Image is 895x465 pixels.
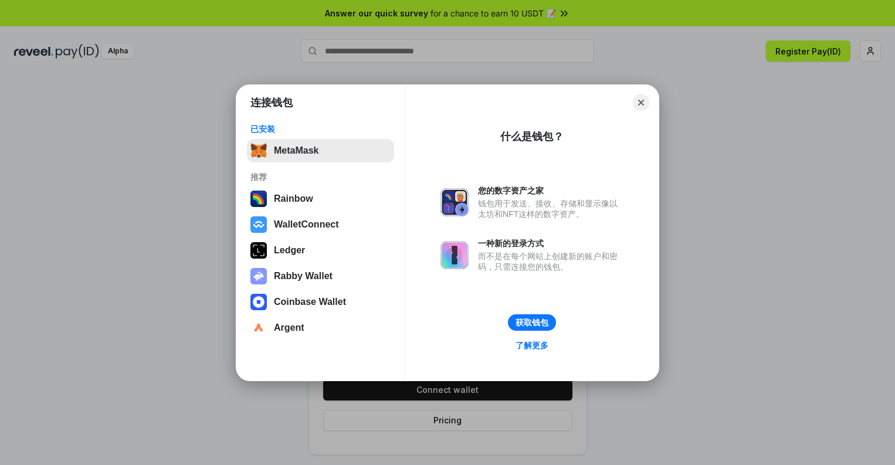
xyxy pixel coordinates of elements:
img: svg+xml,%3Csvg%20xmlns%3D%22http%3A%2F%2Fwww.w3.org%2F2000%2Fsvg%22%20fill%3D%22none%22%20viewBox... [440,241,469,269]
div: 钱包用于发送、接收、存储和显示像以太坊和NFT这样的数字资产。 [478,198,623,219]
button: MetaMask [247,139,394,162]
div: Coinbase Wallet [274,297,346,307]
button: 获取钱包 [508,314,556,331]
img: svg+xml,%3Csvg%20width%3D%22120%22%20height%3D%22120%22%20viewBox%3D%220%200%20120%20120%22%20fil... [250,191,267,207]
button: Close [633,94,649,111]
div: 已安装 [250,124,391,134]
button: Rabby Wallet [247,264,394,288]
img: svg+xml,%3Csvg%20xmlns%3D%22http%3A%2F%2Fwww.w3.org%2F2000%2Fsvg%22%20fill%3D%22none%22%20viewBox... [440,188,469,216]
div: Argent [274,323,304,333]
img: svg+xml,%3Csvg%20xmlns%3D%22http%3A%2F%2Fwww.w3.org%2F2000%2Fsvg%22%20width%3D%2228%22%20height%3... [250,242,267,259]
div: Rabby Wallet [274,271,333,281]
div: 而不是在每个网站上创建新的账户和密码，只需连接您的钱包。 [478,251,623,272]
div: MetaMask [274,145,318,156]
div: 什么是钱包？ [500,130,564,144]
h1: 连接钱包 [250,96,293,110]
div: Rainbow [274,194,313,204]
div: Ledger [274,245,305,256]
div: 获取钱包 [516,317,548,328]
div: 推荐 [250,172,391,182]
button: WalletConnect [247,213,394,236]
img: svg+xml,%3Csvg%20width%3D%2228%22%20height%3D%2228%22%20viewBox%3D%220%200%2028%2028%22%20fill%3D... [250,294,267,310]
div: 一种新的登录方式 [478,238,623,249]
a: 了解更多 [508,338,555,353]
button: Argent [247,316,394,340]
div: WalletConnect [274,219,339,230]
button: Coinbase Wallet [247,290,394,314]
img: svg+xml,%3Csvg%20width%3D%2228%22%20height%3D%2228%22%20viewBox%3D%220%200%2028%2028%22%20fill%3D... [250,216,267,233]
button: Rainbow [247,187,394,211]
img: svg+xml,%3Csvg%20width%3D%2228%22%20height%3D%2228%22%20viewBox%3D%220%200%2028%2028%22%20fill%3D... [250,320,267,336]
img: svg+xml,%3Csvg%20xmlns%3D%22http%3A%2F%2Fwww.w3.org%2F2000%2Fsvg%22%20fill%3D%22none%22%20viewBox... [250,268,267,284]
img: svg+xml,%3Csvg%20fill%3D%22none%22%20height%3D%2233%22%20viewBox%3D%220%200%2035%2033%22%20width%... [250,142,267,159]
div: 了解更多 [516,340,548,351]
button: Ledger [247,239,394,262]
div: 您的数字资产之家 [478,185,623,196]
